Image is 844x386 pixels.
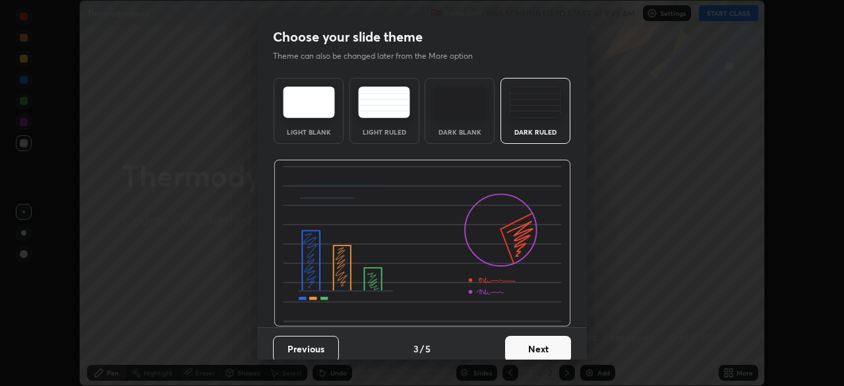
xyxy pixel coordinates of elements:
[273,28,423,46] h2: Choose your slide theme
[509,86,561,118] img: darkRuledTheme.de295e13.svg
[509,129,562,135] div: Dark Ruled
[273,336,339,362] button: Previous
[413,342,419,356] h4: 3
[505,336,571,362] button: Next
[274,160,571,327] img: darkRuledThemeBanner.864f114c.svg
[420,342,424,356] h4: /
[433,129,486,135] div: Dark Blank
[282,129,335,135] div: Light Blank
[283,86,335,118] img: lightTheme.e5ed3b09.svg
[273,50,487,62] p: Theme can also be changed later from the More option
[434,86,486,118] img: darkTheme.f0cc69e5.svg
[358,129,411,135] div: Light Ruled
[425,342,431,356] h4: 5
[358,86,410,118] img: lightRuledTheme.5fabf969.svg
